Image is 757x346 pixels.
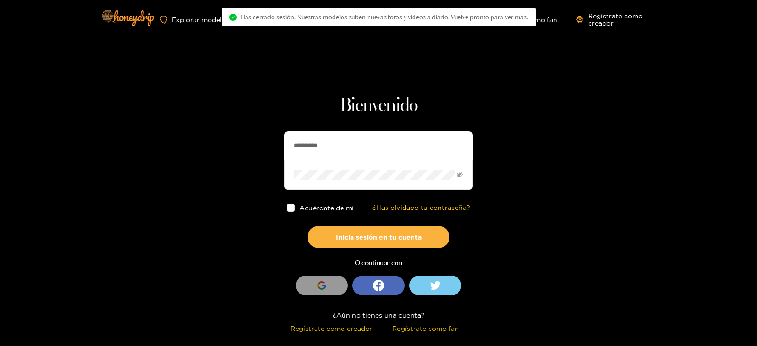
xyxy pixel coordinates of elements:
[576,12,662,26] a: Regístrate como creador
[290,325,372,332] font: Regístrate como creador
[588,12,643,26] font: Regístrate como creador
[372,204,470,211] font: ¿Has olvidado tu contraseña?
[336,234,422,241] font: Inicia sesión en tu cuenta
[308,226,449,248] button: Inicia sesión en tu cuenta
[333,311,425,319] font: ¿Aún no tienes una cuenta?
[229,14,237,21] span: círculo de control
[240,13,528,21] font: Has cerrado sesión. Nuestras modelos suben nuevas fotos y videos a diario. Vuelve pronto para ver...
[355,259,402,267] font: O continuar con
[392,325,459,332] font: Regístrate como fan
[340,96,418,115] font: Bienvenido
[172,16,229,23] font: Explorar modelos
[160,16,229,24] a: Explorar modelos
[457,172,463,178] span: ojo invisible
[299,204,354,211] font: Acuérdate de mí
